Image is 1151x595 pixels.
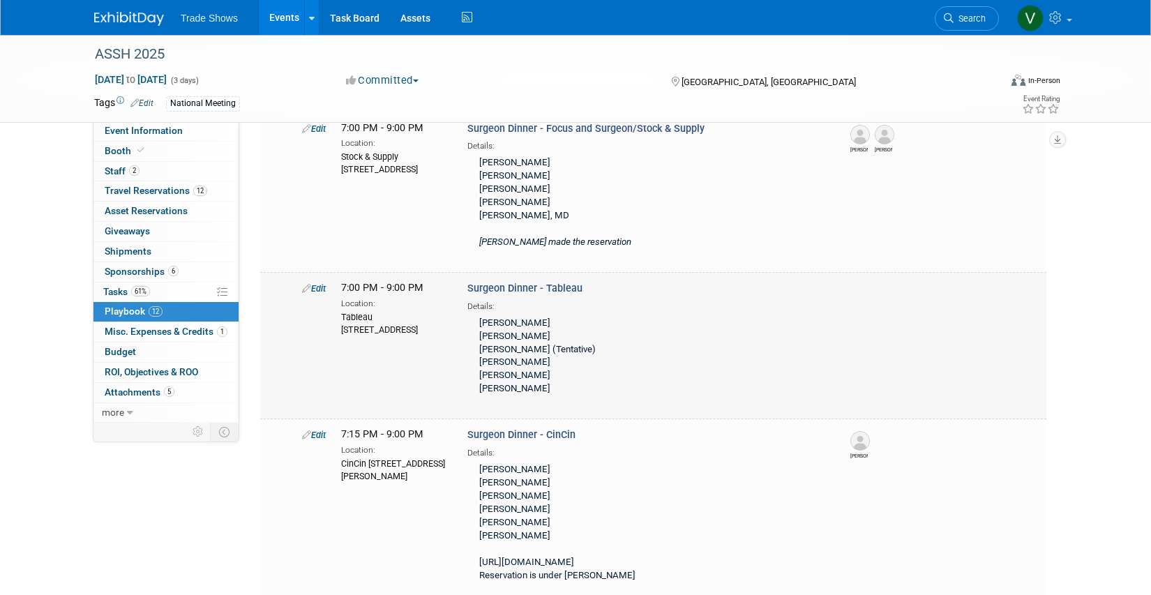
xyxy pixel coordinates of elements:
span: 7:15 PM - 9:00 PM [341,428,423,440]
a: Asset Reservations [93,202,239,221]
span: Surgeon Dinner - CinCin [467,429,575,441]
div: Zack Jones [850,451,868,460]
div: Nate Cook [875,144,892,153]
span: Staff [105,165,140,176]
i: [PERSON_NAME] made the reservation [479,236,631,247]
a: Edit [302,283,326,294]
div: Location: [341,442,446,456]
span: Playbook [105,306,163,317]
a: Shipments [93,242,239,262]
a: Edit [302,123,326,134]
div: [PERSON_NAME] [PERSON_NAME] [PERSON_NAME] [PERSON_NAME] [PERSON_NAME] [PERSON_NAME] [URL][DOMAIN_... [467,459,826,588]
img: Nate Cook [875,125,894,144]
span: Sponsorships [105,266,179,277]
span: 2 [129,165,140,176]
span: Giveaways [105,225,150,236]
i: Booth reservation complete [137,146,144,154]
div: Tableau [STREET_ADDRESS] [341,310,446,336]
a: Travel Reservations12 [93,181,239,201]
img: Vanessa Caslow [1017,5,1044,31]
a: Misc. Expenses & Credits1 [93,322,239,342]
div: Location: [341,135,446,149]
span: (3 days) [170,76,199,85]
span: 12 [149,306,163,317]
a: Giveaways [93,222,239,241]
span: 1 [217,326,227,337]
span: Travel Reservations [105,185,207,196]
img: ExhibitDay [94,12,164,26]
a: Tasks61% [93,283,239,302]
span: Budget [105,346,136,357]
span: 12 [193,186,207,196]
span: Tasks [103,286,150,297]
div: Elliott Phillips [850,144,868,153]
div: Details: [467,443,826,459]
div: ASSH 2025 [90,42,978,67]
div: Stock & Supply [STREET_ADDRESS] [341,149,446,176]
img: Elliott Phillips [850,125,870,144]
a: Event Information [93,121,239,141]
span: 7:00 PM - 9:00 PM [341,122,423,134]
a: Budget [93,342,239,362]
button: Committed [341,73,424,88]
a: Edit [130,98,153,108]
span: Attachments [105,386,174,398]
span: Asset Reservations [105,205,188,216]
img: Format-Inperson.png [1011,75,1025,86]
img: Zack Jones [850,431,870,451]
a: Sponsorships6 [93,262,239,282]
div: [PERSON_NAME] [PERSON_NAME] [PERSON_NAME] (Tentative) [PERSON_NAME] [PERSON_NAME] [PERSON_NAME] [467,312,826,402]
a: Attachments5 [93,383,239,402]
span: Misc. Expenses & Credits [105,326,227,337]
div: Details: [467,296,826,312]
span: to [124,74,137,85]
span: Event Information [105,125,183,136]
div: [PERSON_NAME] [PERSON_NAME] [PERSON_NAME] [PERSON_NAME] [PERSON_NAME], MD [467,152,826,255]
span: Trade Shows [181,13,238,24]
span: [GEOGRAPHIC_DATA], [GEOGRAPHIC_DATA] [682,77,856,87]
span: Shipments [105,246,151,257]
div: CinCin [STREET_ADDRESS][PERSON_NAME] [341,456,446,483]
span: Surgeon Dinner - Focus and Surgeon/Stock & Supply [467,123,705,135]
span: ROI, Objectives & ROO [105,366,198,377]
span: 6 [168,266,179,276]
td: Tags [94,96,153,112]
a: Booth [93,142,239,161]
td: Personalize Event Tab Strip [186,423,211,441]
div: Event Rating [1022,96,1060,103]
div: Event Format [917,73,1060,93]
div: National Meeting [166,96,240,111]
a: Staff2 [93,162,239,181]
a: Search [935,6,999,31]
span: 5 [164,386,174,397]
div: In-Person [1028,75,1060,86]
div: Details: [467,136,826,152]
span: 7:00 PM - 9:00 PM [341,282,423,294]
span: Booth [105,145,147,156]
span: Search [954,13,986,24]
a: Edit [302,430,326,440]
span: 61% [131,286,150,296]
a: Playbook12 [93,302,239,322]
td: Toggle Event Tabs [211,423,239,441]
a: ROI, Objectives & ROO [93,363,239,382]
span: [DATE] [DATE] [94,73,167,86]
span: more [102,407,124,418]
div: Location: [341,296,446,310]
span: Surgeon Dinner - Tableau [467,283,582,294]
a: more [93,403,239,423]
